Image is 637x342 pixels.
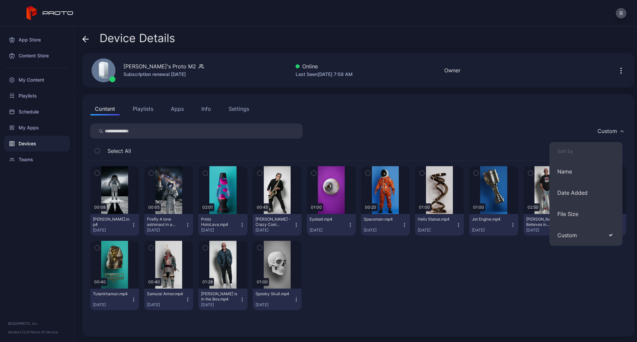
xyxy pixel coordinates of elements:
div: Firefly A lone astronaut in a modern white space suit stands on the moon's surface, his visor dis... [147,217,183,227]
button: Jet Engine.mp4[DATE] [469,214,518,236]
button: Eyeball.mp4[DATE] [307,214,356,236]
button: Name [549,161,622,182]
button: Date Added [549,182,622,203]
div: [DATE] [526,228,564,233]
div: Settings [229,105,249,113]
div: Online [296,62,353,70]
a: Devices [4,136,70,152]
button: Spaceman.mp4[DATE] [361,214,410,236]
button: Samurai Armor.mp4[DATE] [144,289,193,310]
a: Content Store [4,48,70,64]
span: Version 1.12.0 • [8,330,31,334]
button: [PERSON_NAME].mp4[DATE] [90,214,139,236]
span: Device Details [100,32,175,44]
button: Custom [549,225,622,246]
div: [DATE] [147,228,185,233]
div: Info [201,105,211,113]
button: Spooky Skull.mp4[DATE] [253,289,302,310]
a: My Content [4,72,70,88]
button: File Size [549,203,622,225]
button: Custom [594,123,626,139]
div: [DATE] [93,228,131,233]
a: Playlists [4,88,70,104]
button: R [616,8,626,19]
button: Apps [166,102,188,115]
div: Spaceman.mp4 [364,217,400,222]
div: Subscription renewal [DATE] [123,70,204,78]
div: [PERSON_NAME]'s Proto M2 [123,62,196,70]
div: [DATE] [255,302,294,308]
button: Settings [224,102,254,115]
div: [DATE] [201,228,239,233]
div: Spooky Skull.mp4 [255,291,292,297]
div: [DATE] [201,302,239,308]
div: © 2025 PROTO, Inc. [8,321,66,326]
div: Tutankhamun.mp4 [93,291,129,297]
button: Tutankhamun.mp4[DATE] [90,289,139,310]
div: [DATE] [418,228,456,233]
button: Content [90,102,120,115]
div: Eyeball.mp4 [310,217,346,222]
div: [DATE] [93,302,131,308]
button: [PERSON_NAME] - Crazy Cool Technology.mp4[DATE] [253,214,302,236]
a: App Store [4,32,70,48]
a: Schedule [4,104,70,120]
button: Info [197,102,216,115]
button: Playlists [128,102,158,115]
button: Firefly A lone astronaut in a modern white space suit stands on the moon's surface, his visor dis... [144,214,193,236]
button: [PERSON_NAME] is in the Box.mp4[DATE] [198,289,247,310]
button: Helix Statue.mp4[DATE] [415,214,464,236]
div: Last Seen [DATE] 7:58 AM [296,70,353,78]
a: Teams [4,152,70,168]
button: Proto HoloLava.mp4[DATE] [198,214,247,236]
div: Howie Mandel is in the Box.mp4 [201,291,238,302]
div: Lars_No_Motion.mp4 [93,217,129,227]
button: Sort by [549,142,622,161]
div: Samurai Armor.mp4 [147,291,183,297]
div: Howie Mandel Believes in Proto.mp4 [526,217,563,227]
a: My Apps [4,120,70,136]
div: Custom [598,128,617,134]
span: Select All [107,147,131,155]
div: [DATE] [255,228,294,233]
div: Owner [444,66,460,74]
div: Proto HoloLava.mp4 [201,217,238,227]
div: [DATE] [147,302,185,308]
div: [DATE] [364,228,402,233]
div: [DATE] [472,228,510,233]
button: [PERSON_NAME] Believes in Proto.mp4[DATE] [524,214,572,236]
div: Helix Statue.mp4 [418,217,454,222]
div: Jet Engine.mp4 [472,217,508,222]
div: Scott Page - Crazy Cool Technology.mp4 [255,217,292,227]
a: Terms Of Service [31,330,58,334]
div: [DATE] [310,228,348,233]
